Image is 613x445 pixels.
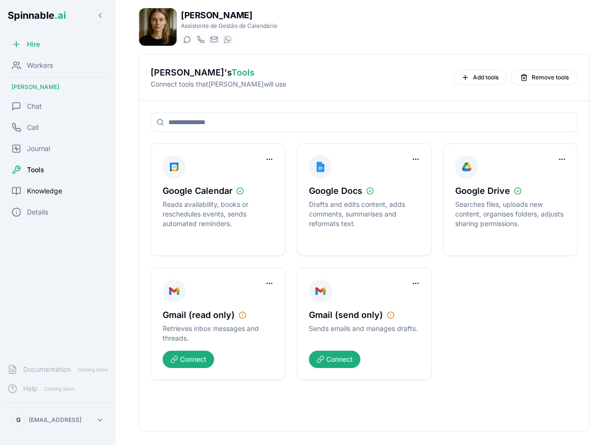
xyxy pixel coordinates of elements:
button: Send email to nina.omar@getspinnable.ai [208,34,219,45]
img: Google Calendar icon [168,159,180,175]
h2: [PERSON_NAME] 's [151,66,446,79]
p: Retrieves inbox messages and threads. [163,324,273,343]
img: Google Docs icon [315,159,326,175]
p: Assistente de Gestão de Calendário [181,22,277,30]
span: .ai [54,10,66,21]
span: Google Docs [309,184,362,198]
img: Gmail (read only) icon [168,283,180,299]
span: G [16,416,21,424]
span: Help [23,384,38,394]
p: Connect tools that [PERSON_NAME] will use [151,79,446,89]
span: Remove tools [532,74,569,81]
span: Add tools [473,74,498,81]
span: Journal [27,144,50,153]
span: Documentation [23,365,71,374]
div: [PERSON_NAME] [4,79,112,95]
span: Details [27,207,48,217]
span: Google Drive [455,184,510,198]
span: Google Calendar [163,184,232,198]
span: Coming Soon [41,384,77,394]
p: Reads availability, books or reschedules events, sends automated reminders. [163,200,273,229]
button: Connect [309,351,360,368]
span: Gmail (read only) [163,308,235,322]
p: Searches files, uploads new content, organises folders, adjusts sharing permissions. [455,200,566,229]
span: Coming Soon [75,365,111,374]
button: Add tools [453,70,507,85]
button: WhatsApp [221,34,233,45]
span: Call [27,123,38,132]
img: Gmail (send only) icon [315,283,326,299]
img: Google Drive icon [461,159,473,175]
p: Drafts and edits content, adds comments, summarises and reformats text. [309,200,420,229]
span: Knowledge [27,186,62,196]
img: WhatsApp [224,36,231,43]
span: Gmail (send only) [309,308,383,322]
p: [EMAIL_ADDRESS] [29,416,81,424]
span: Chat [27,102,42,111]
h1: [PERSON_NAME] [181,9,277,22]
button: Start a chat with Nina Omar [181,34,192,45]
button: Start a call with Nina Omar [194,34,206,45]
img: Nina Omar [139,8,177,46]
span: Tools [231,67,255,77]
span: Hire [27,39,40,49]
button: G[EMAIL_ADDRESS] [8,410,108,430]
button: Connect [163,351,214,368]
p: Sends emails and manages drafts. [309,324,418,333]
span: Tools [27,165,44,175]
button: Remove tools [511,70,578,85]
span: Workers [27,61,53,70]
span: Spinnable [8,10,66,21]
